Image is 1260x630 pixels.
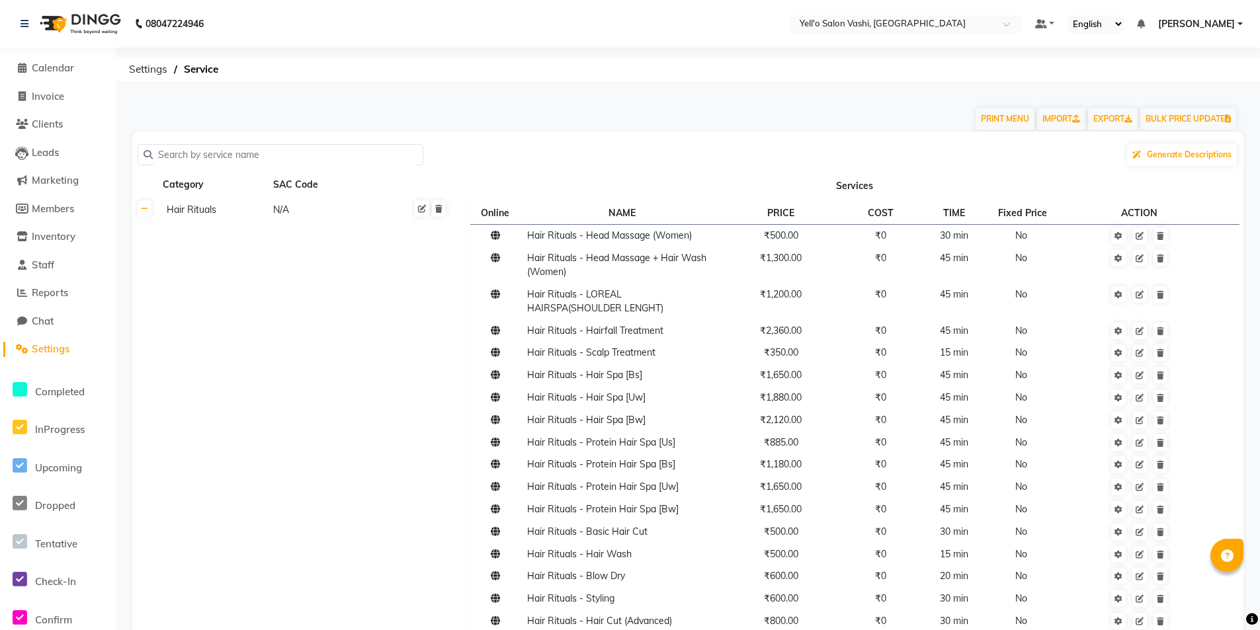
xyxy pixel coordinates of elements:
span: 45 min [940,481,968,492]
span: 30 min [940,592,968,604]
span: Check-In [35,575,76,588]
span: ₹0 [875,458,886,470]
span: 45 min [940,325,968,336]
span: No [1015,414,1027,426]
div: Hair Rituals [161,202,267,218]
span: Chat [32,315,54,327]
span: ₹1,650.00 [760,369,802,381]
span: 45 min [940,391,968,403]
button: Generate Descriptions [1127,143,1237,166]
span: No [1015,325,1027,336]
th: COST [840,202,921,224]
span: ₹0 [875,481,886,492]
span: Settings [122,58,174,81]
span: ₹600.00 [764,592,798,604]
span: ₹600.00 [764,570,798,582]
span: Hair Rituals - Hair Cut (Advanced) [527,615,672,627]
span: ₹1,650.00 [760,503,802,515]
span: No [1015,548,1027,560]
span: ₹350.00 [764,346,798,358]
span: 30 min [940,526,968,537]
span: No [1015,615,1027,627]
span: ₹0 [875,414,886,426]
span: ₹0 [875,570,886,582]
div: SAC Code [272,177,377,193]
span: ₹0 [875,325,886,336]
span: 20 min [940,570,968,582]
a: Invoice [3,89,112,104]
span: Hair Rituals - LOREAL HAIRSPA(SHOULDER LENGHT) [527,288,663,314]
img: logo [34,5,124,42]
span: Settings [32,342,69,355]
span: No [1015,458,1027,470]
span: 45 min [940,369,968,381]
span: Hair Rituals - Head Massage (Women) [527,229,692,241]
span: Hair Rituals - Protein Hair Spa [Us] [527,436,675,448]
span: ₹0 [875,615,886,627]
span: ₹0 [875,252,886,264]
span: Hair Rituals - Head Massage + Hair Wash (Women) [527,252,706,278]
span: No [1015,391,1027,403]
th: Online [470,202,523,224]
span: No [1015,526,1027,537]
span: 45 min [940,458,968,470]
b: 08047224946 [146,5,204,42]
span: 45 min [940,252,968,264]
span: Hair Rituals - Protein Hair Spa [Bs] [527,458,675,470]
a: Leads [3,145,112,161]
a: IMPORT [1037,108,1085,130]
a: Reports [3,286,112,301]
span: 45 min [940,288,968,300]
span: No [1015,592,1027,604]
span: Hair Rituals - Scalp Treatment [527,346,655,358]
a: Staff [3,258,112,273]
div: N/A [272,202,377,218]
span: No [1015,481,1027,492]
span: Hair Rituals - Protein Hair Spa [Uw] [527,481,679,492]
button: PRINT MENU [976,108,1034,130]
span: ₹0 [875,503,886,515]
span: Upcoming [35,461,82,474]
span: Dropped [35,499,75,512]
span: ₹500.00 [764,548,798,560]
span: 30 min [940,229,968,241]
iframe: chat widget [1204,577,1247,617]
span: InProgress [35,423,85,436]
span: Hair Rituals - Hair Wash [527,548,632,560]
span: Staff [32,258,54,271]
a: Inventory [3,229,112,245]
span: ₹500.00 [764,526,798,537]
span: Hair Rituals - Protein Hair Spa [Bw] [527,503,679,515]
span: No [1015,229,1027,241]
span: Clients [32,118,63,130]
th: PRICE [722,202,840,224]
span: No [1015,369,1027,381]
span: ₹1,180.00 [760,458,802,470]
span: Hair Rituals - Hair Spa [Bw] [527,414,646,426]
a: Clients [3,117,112,132]
span: Hair Rituals - Hair Spa [Uw] [527,391,646,403]
span: Leads [32,146,59,159]
span: No [1015,288,1027,300]
span: Calendar [32,61,74,74]
span: [PERSON_NAME] [1158,17,1235,31]
span: 30 min [940,615,968,627]
a: Marketing [3,173,112,188]
span: ₹2,360.00 [760,325,802,336]
span: ₹2,120.00 [760,414,802,426]
span: ₹0 [875,369,886,381]
span: Invoice [32,90,64,102]
span: Hair Rituals - Basic Hair Cut [527,526,648,537]
span: ₹0 [875,229,886,241]
a: EXPORT [1088,108,1138,130]
span: ₹885.00 [764,436,798,448]
span: Generate Descriptions [1147,149,1232,159]
span: ₹0 [875,526,886,537]
span: 15 min [940,346,968,358]
span: Reports [32,286,68,299]
th: NAME [523,202,722,224]
th: ACTION [1060,202,1220,224]
span: Hair Rituals - Blow Dry [527,570,625,582]
span: No [1015,503,1027,515]
span: ₹0 [875,288,886,300]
